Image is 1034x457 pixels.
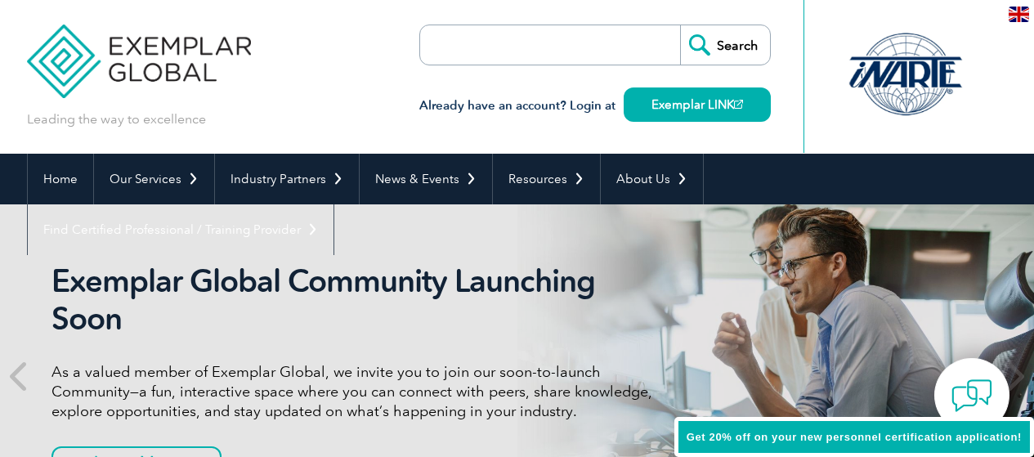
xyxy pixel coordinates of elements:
a: Industry Partners [215,154,359,204]
a: About Us [601,154,703,204]
input: Search [680,25,770,65]
img: en [1009,7,1029,22]
h2: Exemplar Global Community Launching Soon [51,262,665,338]
a: Find Certified Professional / Training Provider [28,204,333,255]
a: Our Services [94,154,214,204]
a: Home [28,154,93,204]
img: open_square.png [734,100,743,109]
p: As a valued member of Exemplar Global, we invite you to join our soon-to-launch Community—a fun, ... [51,362,665,421]
img: contact-chat.png [951,375,992,416]
a: Resources [493,154,600,204]
a: Exemplar LINK [624,87,771,122]
span: Get 20% off on your new personnel certification application! [687,431,1022,443]
h3: Already have an account? Login at [419,96,771,116]
p: Leading the way to excellence [27,110,206,128]
a: News & Events [360,154,492,204]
